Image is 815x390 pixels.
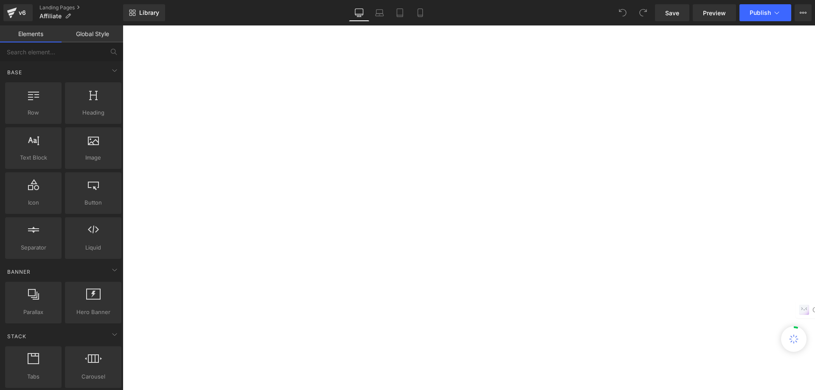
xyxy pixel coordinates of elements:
[8,153,59,162] span: Text Block
[795,4,812,21] button: More
[67,308,119,317] span: Hero Banner
[123,4,165,21] a: New Library
[39,13,62,20] span: Affiliate
[8,308,59,317] span: Parallax
[8,198,59,207] span: Icon
[369,4,390,21] a: Laptop
[62,25,123,42] a: Global Style
[750,9,771,16] span: Publish
[8,243,59,252] span: Separator
[6,268,31,276] span: Banner
[67,108,119,117] span: Heading
[17,7,28,18] div: v6
[665,8,679,17] span: Save
[614,4,631,21] button: Undo
[3,4,33,21] a: v6
[390,4,410,21] a: Tablet
[67,243,119,252] span: Liquid
[6,332,27,340] span: Stack
[67,153,119,162] span: Image
[8,372,59,381] span: Tabs
[349,4,369,21] a: Desktop
[67,198,119,207] span: Button
[703,8,726,17] span: Preview
[139,9,159,17] span: Library
[8,108,59,117] span: Row
[410,4,430,21] a: Mobile
[635,4,652,21] button: Redo
[67,372,119,381] span: Carousel
[739,4,791,21] button: Publish
[39,4,123,11] a: Landing Pages
[693,4,736,21] a: Preview
[6,68,23,76] span: Base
